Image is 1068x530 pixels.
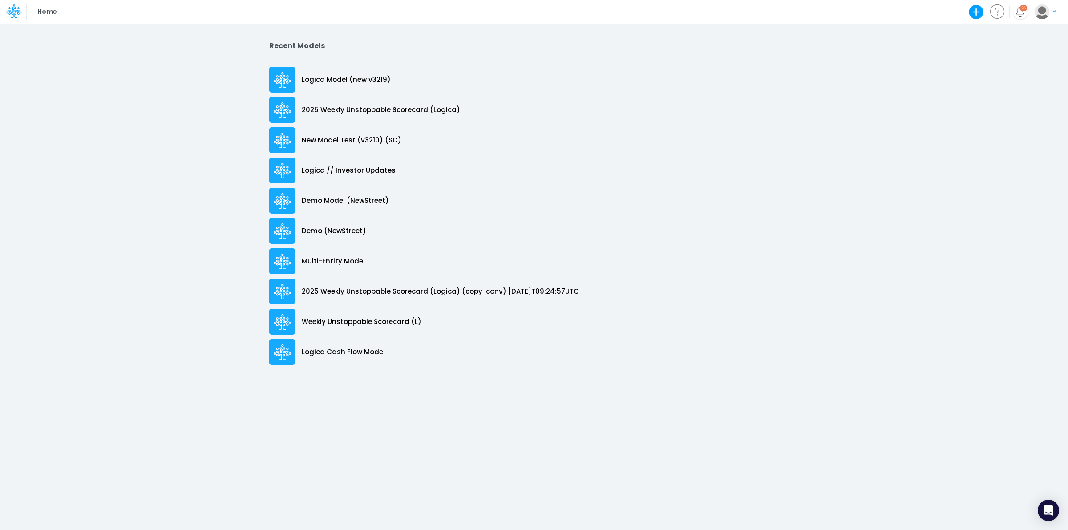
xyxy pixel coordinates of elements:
[302,287,579,297] p: 2025 Weekly Unstoppable Scorecard (Logica) (copy-conv) [DATE]T09:24:57UTC
[37,7,57,17] p: Home
[302,135,401,146] p: New Model Test (v3210) (SC)
[269,307,799,337] a: Weekly Unstoppable Scorecard (L)
[302,105,460,115] p: 2025 Weekly Unstoppable Scorecard (Logica)
[269,41,799,50] h2: Recent Models
[269,186,799,216] a: Demo Model (NewStreet)
[302,226,366,236] p: Demo (NewStreet)
[302,256,365,267] p: Multi-Entity Model
[269,276,799,307] a: 2025 Weekly Unstoppable Scorecard (Logica) (copy-conv) [DATE]T09:24:57UTC
[269,337,799,367] a: Logica Cash Flow Model
[302,347,385,357] p: Logica Cash Flow Model
[302,166,396,176] p: Logica // Investor Updates
[269,246,799,276] a: Multi-Entity Model
[302,196,389,206] p: Demo Model (NewStreet)
[302,75,391,85] p: Logica Model (new v3219)
[1015,7,1025,17] a: Notifications
[269,125,799,155] a: New Model Test (v3210) (SC)
[269,155,799,186] a: Logica // Investor Updates
[302,317,421,327] p: Weekly Unstoppable Scorecard (L)
[269,65,799,95] a: Logica Model (new v3219)
[269,216,799,246] a: Demo (NewStreet)
[1021,6,1026,10] div: 25 unread items
[1038,500,1059,521] div: Open Intercom Messenger
[269,95,799,125] a: 2025 Weekly Unstoppable Scorecard (Logica)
